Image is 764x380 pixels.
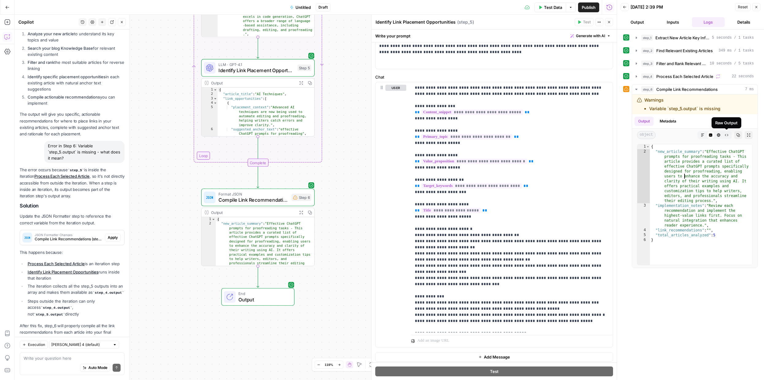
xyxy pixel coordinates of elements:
[248,159,268,167] div: Complete
[26,94,125,106] li: you can implement
[211,80,295,86] div: Output
[641,73,654,79] span: step_4
[28,269,98,274] a: Identify Link Placement Opportunities
[325,362,333,367] span: 119%
[637,238,650,242] div: 6
[656,86,718,92] span: Compile Link Recommendations
[202,217,216,221] div: 1
[727,17,760,27] button: Details
[291,194,311,201] div: Step 6
[213,101,217,105] span: Toggle code folding, rows 4 through 9
[202,10,218,37] div: 6
[202,136,218,202] div: 7
[621,17,654,27] button: Output
[257,167,259,188] g: Edge from step_4-iteration-end to step_6
[202,222,216,270] div: 2
[534,2,566,12] button: Test Data
[202,92,218,96] div: 2
[20,203,125,209] h2: Solution
[20,249,125,256] p: This happens because:
[28,31,74,36] strong: Analyze your new article
[641,86,654,92] span: step_6
[211,217,215,221] span: Toggle code folding, rows 1 through 6
[732,74,754,79] span: 22 seconds
[26,45,125,57] li: for relevant existing content
[202,127,218,136] div: 6
[35,236,102,242] span: Compile Link Recommendations (step_6)
[28,261,85,266] a: Process Each Selected Article
[656,73,713,79] span: Process Each Selected Article
[202,36,218,45] div: 7
[20,111,125,137] p: The output will give you specific, actionable recommendations for where to place links in your ex...
[637,203,650,228] div: 3
[641,60,654,67] span: step_3
[735,3,750,11] button: Reset
[641,35,653,41] span: step_1
[644,97,720,112] div: Warnings
[745,87,754,92] span: 7 ms
[575,18,593,26] button: Test
[490,368,499,374] span: Test
[26,298,125,318] li: Steps outside the iteration can only access , not directly
[576,33,605,39] span: Generate with AI
[656,60,707,67] span: Filter and Rank Relevant Articles
[20,167,125,199] p: The error occurs because is inside the iteration , so it's not directly accessible from outside t...
[201,188,315,266] div: Format JSONCompile Link RecommendationsStep 6Output{ "new_article_summary":"Effective ChatGPT pro...
[20,323,125,342] p: After this fix, step_6 will properly compile all the link recommendations from each article into ...
[202,105,218,127] div: 5
[213,96,217,101] span: Toggle code folding, rows 3 through 10
[26,261,125,267] li: is an iteration step
[635,117,654,126] button: Output
[26,269,125,281] li: runs inside that iteration
[93,291,124,295] code: step_4.output
[582,4,596,10] span: Publish
[632,46,758,56] button: 349 ms / 1 tasks
[637,149,650,203] div: 2
[385,85,406,91] button: user
[655,35,709,41] span: Extract New Article Key Information
[28,60,54,65] strong: Filter and rank
[692,17,725,27] button: Logs
[710,61,754,66] span: 10 seconds / 5 tasks
[637,233,650,238] div: 5
[28,74,106,79] strong: Identify specific placement opportunities
[646,144,650,149] span: Toggle code folding, rows 1 through 6
[318,5,328,10] span: Draft
[202,87,218,92] div: 1
[28,46,93,51] strong: Search your blog Knowledge Base
[238,296,288,303] span: Output
[632,84,758,94] button: 7 ms
[80,364,110,372] button: Auto Mode
[20,341,48,349] button: Execution
[375,74,613,80] label: Chat
[376,82,406,347] div: user
[26,59,125,72] li: the most suitable articles for reverse linking
[105,234,121,242] button: Apply
[201,159,315,167] div: Complete
[632,33,758,43] button: 5 seconds / 1 tasks
[28,342,45,347] span: Execution
[257,37,259,58] g: Edge from step_4 to step_5
[201,288,315,306] div: EndOutput
[376,19,456,25] textarea: Identify Link Placement Opportunities
[656,17,689,27] button: Inputs
[544,4,562,10] span: Test Data
[201,59,315,137] div: LLM · GPT-4.1Identify Link Placement OpportunitiesStep 5Output{ "article_title":"AI Techniques", ...
[372,29,617,42] div: Write your prompt
[286,2,314,12] button: Untitled
[211,209,295,215] div: Output
[35,233,102,236] span: JSON Formatter Changes
[632,95,758,268] div: 7 ms
[632,59,758,68] button: 10 seconds / 5 tasks
[578,2,599,12] button: Publish
[297,64,311,71] div: Step 5
[641,48,654,54] span: step_2
[295,4,311,10] span: Untitled
[26,283,125,296] li: The iteration collects all the step_5 outputs into an array and makes them available as
[238,291,288,297] span: End
[656,117,680,126] button: Metadata
[637,144,650,149] div: 1
[568,32,613,40] button: Generate with AI
[649,106,720,112] li: Variable `step_5.output` is missing
[202,96,218,101] div: 3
